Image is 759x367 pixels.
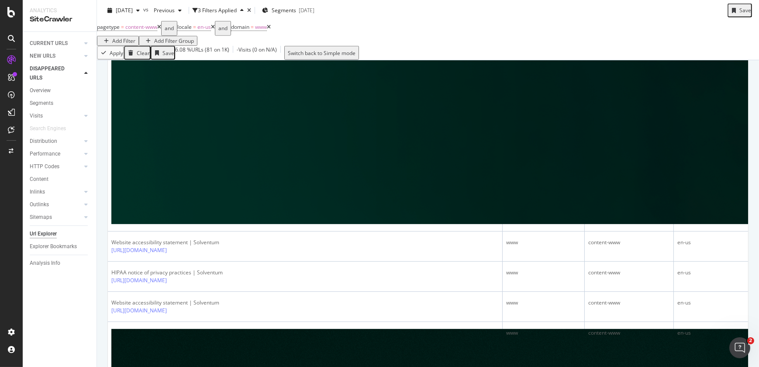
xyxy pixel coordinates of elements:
[30,52,55,61] div: NEW URLS
[30,64,82,83] a: DISAPPEARED URLS
[259,3,318,17] button: Segments[DATE]
[677,269,745,277] div: en-us
[506,329,581,337] div: www
[30,259,90,268] a: Analysis Info
[193,3,247,17] button: 3 Filters Applied
[161,21,177,36] button: and
[30,229,57,239] div: Url Explorer
[165,22,174,35] div: and
[111,277,167,284] a: [URL][DOMAIN_NAME]
[124,46,151,60] button: Clear
[588,239,670,246] div: content-www
[30,111,82,121] a: Visits
[125,23,157,31] span: content-www
[162,49,174,57] div: Save
[30,162,82,171] a: HTTP Codes
[30,124,75,133] a: Search Engines
[30,175,90,184] a: Content
[255,23,267,31] span: www
[121,23,124,31] span: =
[30,162,59,171] div: HTTP Codes
[30,229,90,239] a: Url Explorer
[272,7,296,14] span: Segments
[150,3,185,17] button: Previous
[30,64,74,83] div: DISAPPEARED URLS
[197,23,211,31] span: en-us
[30,39,82,48] a: CURRENT URLS
[739,7,751,14] div: Save
[97,46,124,60] button: Apply
[193,23,196,31] span: =
[299,7,314,14] div: [DATE]
[747,337,754,344] span: 2
[175,46,229,60] div: 6.08 % URLs ( 81 on 1K )
[137,49,150,57] div: Clear
[151,46,175,60] button: Save
[288,49,355,57] div: Switch back to Simple mode
[251,23,254,31] span: =
[30,175,48,184] div: Content
[154,37,194,45] div: Add Filter Group
[231,23,249,31] span: domain
[247,8,251,13] div: times
[588,269,670,277] div: content-www
[30,200,49,209] div: Outlinks
[677,239,745,246] div: en-us
[30,86,90,95] a: Overview
[30,7,90,14] div: Analytics
[143,6,150,13] span: vs
[30,14,90,24] div: SiteCrawler
[104,3,143,17] button: [DATE]
[30,242,77,251] div: Explorer Bookmarks
[218,22,228,35] div: and
[198,7,237,14] div: 3 Filters Applied
[111,246,167,254] a: [URL][DOMAIN_NAME]
[30,242,90,251] a: Explorer Bookmarks
[30,99,90,108] a: Segments
[30,200,82,209] a: Outlinks
[728,3,752,17] button: Save
[139,36,197,46] button: Add Filter Group
[677,299,745,307] div: en-us
[237,46,277,60] div: - Visits ( 0 on N/A )
[30,137,57,146] div: Distribution
[30,213,82,222] a: Sitemaps
[30,149,82,159] a: Performance
[30,99,53,108] div: Segments
[111,299,219,307] div: Website accessibility statement | Solventum
[729,337,750,358] iframe: Intercom live chat
[30,124,66,133] div: Search Engines
[111,269,223,277] div: HIPAA notice of privacy practices | Solventum
[506,239,581,246] div: www
[30,86,51,95] div: Overview
[177,23,192,31] span: locale
[150,7,175,14] span: Previous
[30,187,45,197] div: Inlinks
[30,149,60,159] div: Performance
[116,7,133,14] span: 2025 Sep. 29th
[30,187,82,197] a: Inlinks
[110,49,123,57] div: Apply
[30,213,52,222] div: Sitemaps
[30,39,68,48] div: CURRENT URLS
[30,111,43,121] div: Visits
[215,21,231,36] button: and
[588,299,670,307] div: content-www
[506,269,581,277] div: www
[506,299,581,307] div: www
[677,329,745,337] div: en-us
[30,259,60,268] div: Analysis Info
[112,37,135,45] div: Add Filter
[284,46,359,60] button: Switch back to Simple mode
[30,137,82,146] a: Distribution
[97,36,139,46] button: Add Filter
[588,329,670,337] div: content-www
[111,239,219,246] div: Website accessibility statement | Solventum
[111,307,167,315] a: [URL][DOMAIN_NAME]
[97,23,120,31] span: pagetype
[30,52,82,61] a: NEW URLS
